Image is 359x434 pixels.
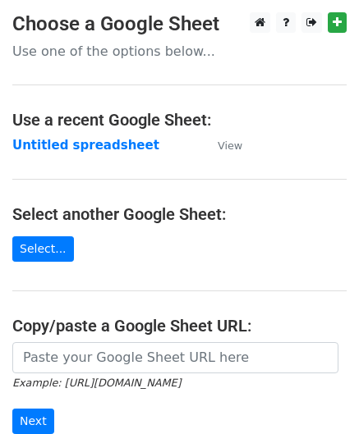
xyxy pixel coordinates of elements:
input: Paste your Google Sheet URL here [12,342,338,373]
a: Select... [12,236,74,262]
a: Untitled spreadsheet [12,138,159,153]
h4: Copy/paste a Google Sheet URL: [12,316,347,336]
p: Use one of the options below... [12,43,347,60]
small: Example: [URL][DOMAIN_NAME] [12,377,181,389]
h3: Choose a Google Sheet [12,12,347,36]
small: View [218,139,242,152]
h4: Use a recent Google Sheet: [12,110,347,130]
h4: Select another Google Sheet: [12,204,347,224]
a: View [201,138,242,153]
input: Next [12,409,54,434]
